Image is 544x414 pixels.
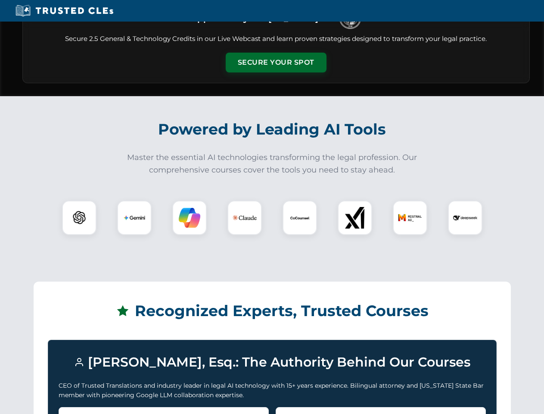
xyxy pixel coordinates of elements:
[59,381,486,400] p: CEO of Trusted Translations and industry leader in legal AI technology with 15+ years experience....
[227,201,262,235] div: Claude
[179,207,200,229] img: Copilot Logo
[13,4,116,17] img: Trusted CLEs
[233,206,257,230] img: Claude Logo
[59,351,486,374] h3: [PERSON_NAME], Esq.: The Authority Behind Our Courses
[124,207,145,229] img: Gemini Logo
[48,296,497,326] h2: Recognized Experts, Trusted Courses
[172,201,207,235] div: Copilot
[62,201,96,235] div: ChatGPT
[283,201,317,235] div: CoCounsel
[34,114,511,144] h2: Powered by Leading AI Tools
[398,206,422,230] img: Mistral AI Logo
[448,201,482,235] div: DeepSeek
[33,34,519,44] p: Secure 2.5 General & Technology Credits in our Live Webcast and learn proven strategies designed ...
[121,151,423,176] p: Master the essential AI technologies transforming the legal profession. Our comprehensive courses...
[338,201,372,235] div: xAI
[289,207,311,229] img: CoCounsel Logo
[393,201,427,235] div: Mistral AI
[117,201,152,235] div: Gemini
[226,53,326,72] button: Secure Your Spot
[67,205,92,230] img: ChatGPT Logo
[453,206,477,230] img: DeepSeek Logo
[344,207,366,229] img: xAI Logo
